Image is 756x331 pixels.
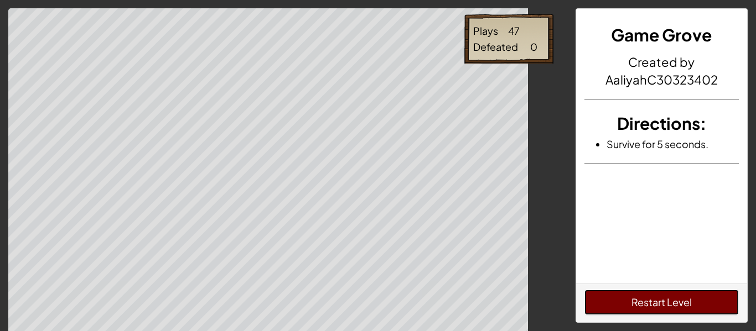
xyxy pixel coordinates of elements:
div: Plays [473,23,498,39]
div: Defeated [473,39,518,55]
span: Directions [617,113,700,134]
li: Survive for 5 seconds. [607,136,739,152]
div: 0 [530,39,537,55]
h3: Game Grove [584,23,739,48]
div: 47 [508,23,520,39]
h3: : [584,111,739,136]
button: Restart Level [584,290,739,315]
h4: Created by AaliyahC30323402 [584,53,739,88]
